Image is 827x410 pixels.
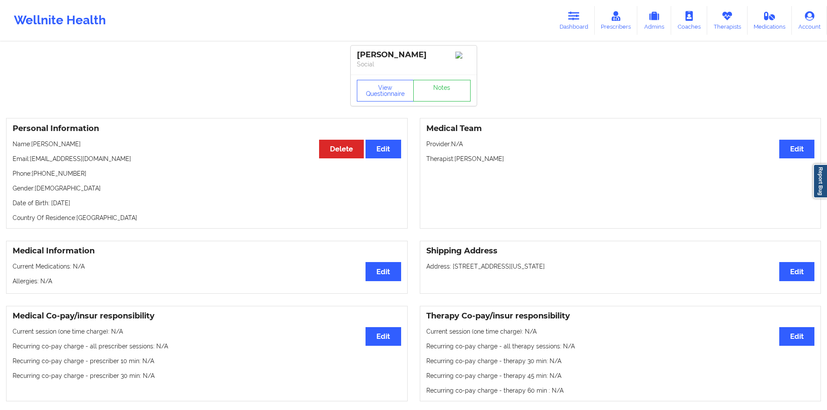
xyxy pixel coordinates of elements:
p: Address: [STREET_ADDRESS][US_STATE] [426,262,815,271]
a: Therapists [707,6,748,35]
button: Edit [366,140,401,158]
p: Gender: [DEMOGRAPHIC_DATA] [13,184,401,193]
a: Coaches [671,6,707,35]
a: Prescribers [595,6,638,35]
p: Social [357,60,471,69]
button: Edit [779,262,814,281]
button: Edit [366,262,401,281]
p: Allergies: N/A [13,277,401,285]
h3: Personal Information [13,124,401,134]
p: Therapist: [PERSON_NAME] [426,154,815,163]
p: Country Of Residence: [GEOGRAPHIC_DATA] [13,213,401,222]
p: Recurring co-pay charge - prescriber 10 min : N/A [13,357,401,365]
p: Current Medications: N/A [13,262,401,271]
button: Edit [366,327,401,346]
p: Current session (one time charge): N/A [13,327,401,336]
img: Image%2Fplaceholer-image.png [455,52,471,59]
a: Medications [748,6,792,35]
p: Name: [PERSON_NAME] [13,140,401,148]
p: Recurring co-pay charge - therapy 45 min : N/A [426,371,815,380]
p: Current session (one time charge): N/A [426,327,815,336]
a: Report Bug [813,164,827,198]
p: Provider: N/A [426,140,815,148]
p: Phone: [PHONE_NUMBER] [13,169,401,178]
p: Email: [EMAIL_ADDRESS][DOMAIN_NAME] [13,154,401,163]
h3: Medical Co-pay/insur responsibility [13,311,401,321]
h3: Medical Information [13,246,401,256]
p: Recurring co-pay charge - therapy 30 min : N/A [426,357,815,365]
a: Admins [637,6,671,35]
a: Notes [413,80,471,102]
h3: Shipping Address [426,246,815,256]
button: Edit [779,140,814,158]
a: Account [792,6,827,35]
p: Date of Birth: [DATE] [13,199,401,207]
button: View Questionnaire [357,80,414,102]
p: Recurring co-pay charge - all prescriber sessions : N/A [13,342,401,351]
p: Recurring co-pay charge - therapy 60 min : N/A [426,386,815,395]
div: [PERSON_NAME] [357,50,471,60]
button: Edit [779,327,814,346]
a: Dashboard [553,6,595,35]
p: Recurring co-pay charge - all therapy sessions : N/A [426,342,815,351]
button: Delete [319,140,364,158]
h3: Medical Team [426,124,815,134]
p: Recurring co-pay charge - prescriber 30 min : N/A [13,371,401,380]
h3: Therapy Co-pay/insur responsibility [426,311,815,321]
